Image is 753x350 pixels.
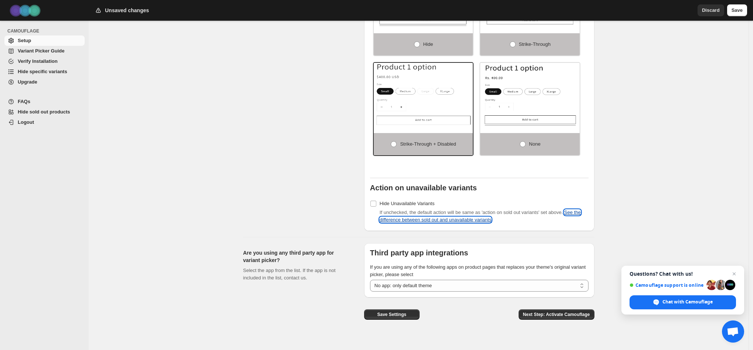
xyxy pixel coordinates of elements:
[4,35,85,46] a: Setup
[18,69,67,74] span: Hide specific variants
[18,38,31,43] span: Setup
[523,312,590,317] span: Next Step: Activate Camouflage
[370,249,468,257] b: Third party app integrations
[370,264,586,277] span: If you are using any of the following apps on product pages that replaces your theme's original v...
[380,201,435,206] span: Hide Unavailable Variants
[630,271,736,277] span: Questions? Chat with us!
[630,295,736,309] span: Chat with Camouflage
[243,268,336,281] span: Select the app from the list. If the app is not included in the list, contact us.
[519,309,594,320] button: Next Step: Activate Camouflage
[529,141,540,147] span: None
[662,299,713,305] span: Chat with Camouflage
[722,320,744,343] a: Open chat
[7,28,85,34] span: CAMOUFLAGE
[243,249,352,264] h2: Are you using any third party app for variant picker?
[18,119,34,125] span: Logout
[4,107,85,117] a: Hide sold out products
[364,309,420,320] button: Save Settings
[480,63,580,126] img: None
[18,58,58,64] span: Verify Installation
[630,282,704,288] span: Camouflage support is online
[4,96,85,107] a: FAQs
[18,109,70,115] span: Hide sold out products
[18,99,30,104] span: FAQs
[519,41,551,47] span: Strike-through
[374,63,473,126] img: Strike-through + Disabled
[4,77,85,87] a: Upgrade
[18,79,37,85] span: Upgrade
[423,41,433,47] span: Hide
[105,7,149,14] h2: Unsaved changes
[380,210,581,222] a: See the difference between sold out and unavailable variants
[377,312,406,317] span: Save Settings
[370,184,477,192] b: Action on unavailable variants
[702,7,720,14] span: Discard
[698,4,724,16] button: Discard
[4,67,85,77] a: Hide specific variants
[4,56,85,67] a: Verify Installation
[727,4,747,16] button: Save
[400,141,456,147] span: Strike-through + Disabled
[380,210,581,222] span: If unchecked, the default action will be same as 'action on sold out variants' set above.
[4,117,85,128] a: Logout
[18,48,64,54] span: Variant Picker Guide
[4,46,85,56] a: Variant Picker Guide
[732,7,743,14] span: Save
